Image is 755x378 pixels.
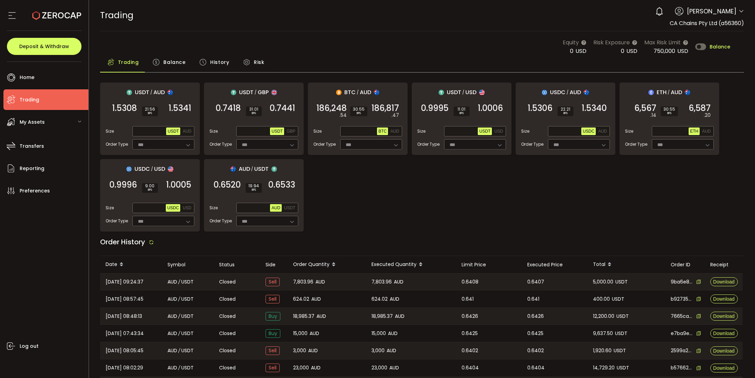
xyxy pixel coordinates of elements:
[219,347,236,354] span: Closed
[671,296,693,303] span: b9273550-9ec8-42ab-b440-debceb6bf362
[575,47,586,55] span: USD
[239,88,254,97] span: USDT
[248,184,259,188] span: 19.94
[528,105,552,112] span: 1.5306
[168,90,173,95] img: aud_portfolio.svg
[650,112,656,119] em: .14
[587,259,665,270] div: Total
[615,330,627,337] span: USDT
[168,166,173,172] img: usd_portfolio.svg
[106,141,128,147] span: Order Type
[181,278,194,286] span: USDT
[106,312,142,320] span: [DATE] 08:48:13
[593,38,630,47] span: Risk Exposure
[285,127,296,135] button: GBP
[178,347,180,355] em: /
[462,89,464,96] em: /
[216,105,241,112] span: 0.7418
[521,128,529,134] span: Size
[614,347,626,355] span: USDT
[268,181,295,188] span: 0.6533
[366,259,456,270] div: Executed Quantity
[675,304,755,378] iframe: Chat Widget
[456,261,522,269] div: Limit Price
[417,141,440,147] span: Order Type
[478,127,492,135] button: USDT
[166,181,191,188] span: 1.0005
[668,89,670,96] em: /
[374,90,379,95] img: aud_portfolio.svg
[479,129,490,134] span: USDT
[494,129,503,134] span: USD
[550,88,565,97] span: USDC
[710,277,738,286] button: Download
[219,296,236,303] span: Closed
[665,261,705,269] div: Order ID
[527,364,544,372] span: 0.6404
[181,295,194,303] span: USDT
[570,47,573,55] span: 0
[560,111,571,115] i: BPS
[255,89,257,96] em: /
[106,347,143,355] span: [DATE] 08:05:45
[167,205,179,210] span: USDC
[339,112,347,119] em: .54
[181,364,194,372] span: USDT
[316,105,347,112] span: 186,248
[20,341,39,351] span: Log out
[593,278,613,286] span: 5,000.00
[390,129,399,134] span: AUD
[705,261,743,269] div: Receipt
[394,278,403,286] span: AUD
[112,105,137,112] span: 1.5308
[654,47,675,55] span: 750,000
[388,330,398,337] span: AUD
[671,364,693,371] span: b5766201-d92d-4d89-b14b-a914763fe8c4
[616,312,629,320] span: USDT
[685,90,690,95] img: aud_portfolio.svg
[560,107,571,111] span: 22.21
[593,347,612,355] span: 1,920.60
[689,105,711,112] span: 6,587
[617,364,629,372] span: USDT
[271,129,283,134] span: USDT
[106,218,128,224] span: Order Type
[521,141,543,147] span: Order Type
[478,105,503,112] span: 1.0006
[522,261,587,269] div: Executed Price
[689,127,700,135] button: ETH
[270,204,281,212] button: AUD
[702,129,711,134] span: AUD
[713,297,734,301] span: Download
[106,205,114,211] span: Size
[20,117,45,127] span: My Assets
[214,181,241,188] span: 0.6520
[168,278,177,286] span: AUD
[593,330,613,337] span: 9,637.50
[626,47,637,55] span: USD
[287,129,295,134] span: GBP
[353,111,365,115] i: BPS
[360,88,371,97] span: AUD
[593,295,610,303] span: 400.00
[168,347,177,355] span: AUD
[168,295,177,303] span: AUD
[597,127,608,135] button: AUD
[313,128,322,134] span: Size
[456,107,467,111] span: 11.01
[625,128,633,134] span: Size
[371,295,388,303] span: 624.02
[527,347,544,355] span: 0.6402
[153,88,165,97] span: AUD
[239,165,250,173] span: AUD
[584,90,589,95] img: aud_portfolio.svg
[664,107,675,111] span: 30.55
[219,278,236,286] span: Closed
[311,364,321,372] span: AUD
[395,312,405,320] span: AUD
[219,364,236,371] span: Closed
[266,346,280,355] span: Sell
[169,105,191,112] span: 1.5341
[493,127,504,135] button: USD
